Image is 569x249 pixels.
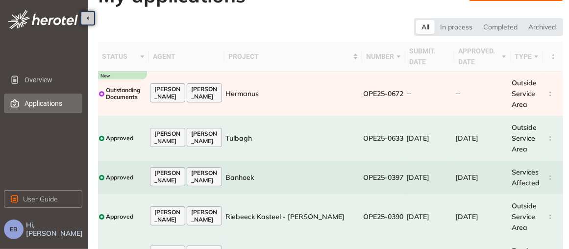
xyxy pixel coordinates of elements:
[98,42,149,72] th: status
[4,190,82,208] button: User Guide
[191,86,218,100] span: [PERSON_NAME]
[512,168,540,187] span: Services Affected
[225,89,259,98] span: Hermanus
[10,226,18,233] span: EB
[406,134,429,143] span: [DATE]
[366,51,394,62] span: number
[25,70,74,90] span: Overview
[106,135,133,142] span: Approved
[106,174,133,181] span: Approved
[455,173,478,182] span: [DATE]
[225,173,254,182] span: Banhoek
[225,134,252,143] span: Tulbagh
[102,51,138,62] span: status
[4,220,24,239] button: EB
[154,130,181,145] span: [PERSON_NAME]
[23,194,58,204] span: User Guide
[406,90,412,98] span: —
[106,87,148,101] span: Outstanding Documents
[406,212,429,221] span: [DATE]
[25,94,74,113] span: Applications
[228,51,351,62] span: project
[512,123,537,153] span: Outside Service Area
[224,42,362,72] th: project
[8,10,78,29] img: logo
[191,209,218,223] span: [PERSON_NAME]
[455,90,461,98] span: —
[26,221,84,238] span: Hi, [PERSON_NAME]
[191,130,218,145] span: [PERSON_NAME]
[363,89,403,98] span: OPE25-0672
[478,20,523,34] div: Completed
[154,86,181,100] span: [PERSON_NAME]
[363,212,403,221] span: OPE25-0390
[515,51,532,62] span: type
[455,212,478,221] span: [DATE]
[455,134,478,143] span: [DATE]
[512,201,537,232] span: Outside Service Area
[435,20,478,34] div: In process
[454,42,511,72] th: approved. date
[458,46,499,67] span: approved. date
[363,173,403,182] span: OPE25-0397
[512,78,537,109] span: Outside Service Area
[405,42,455,72] th: submit. date
[406,173,429,182] span: [DATE]
[191,170,218,184] span: [PERSON_NAME]
[225,212,345,221] span: Riebeeck Kasteel - [PERSON_NAME]
[149,42,224,72] th: agent
[511,42,543,72] th: type
[154,170,181,184] span: [PERSON_NAME]
[523,20,561,34] div: Archived
[106,213,133,220] span: Approved
[154,209,181,223] span: [PERSON_NAME]
[416,20,435,34] div: All
[363,134,403,143] span: OPE25-0633
[362,42,405,72] th: number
